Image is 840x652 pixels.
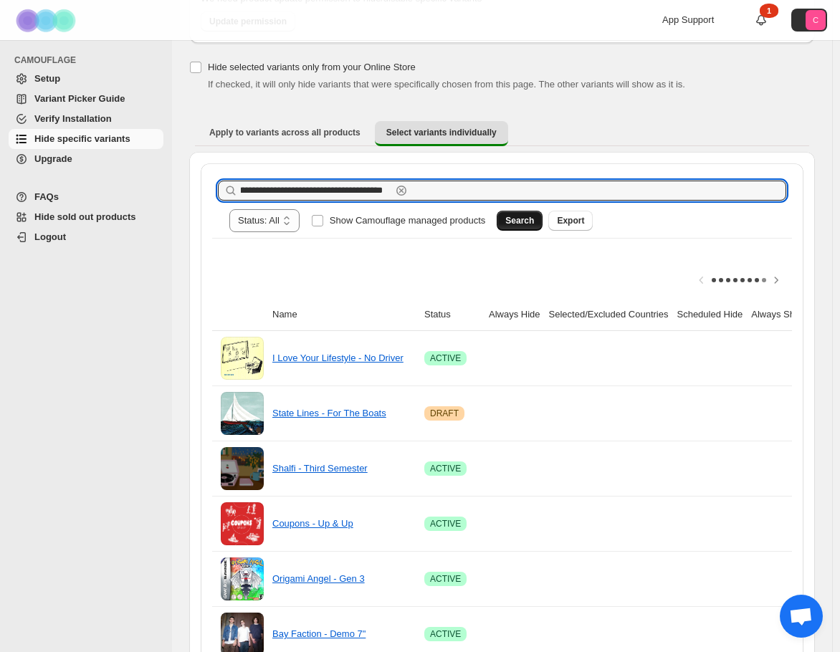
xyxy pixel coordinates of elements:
[9,227,163,247] a: Logout
[791,9,827,32] button: Avatar with initials C
[221,392,264,435] img: State Lines - For The Boats
[34,153,72,164] span: Upgrade
[9,129,163,149] a: Hide specific variants
[208,79,685,90] span: If checked, it will only hide variants that were specifically chosen from this page. The other va...
[272,463,368,474] a: Shalfi - Third Semester
[806,10,826,30] span: Avatar with initials C
[221,557,264,600] img: Origami Angel - Gen 3
[9,207,163,227] a: Hide sold out products
[557,215,584,226] span: Export
[760,4,778,18] div: 1
[221,337,264,380] img: I Love Your Lifestyle - No Driver
[394,183,409,198] button: Clear
[747,299,811,331] th: Always Show
[272,518,353,529] a: Coupons - Up & Up
[430,573,461,585] span: ACTIVE
[386,127,497,138] span: Select variants individually
[272,408,386,418] a: State Lines - For The Boats
[268,299,420,331] th: Name
[420,299,485,331] th: Status
[505,215,534,226] span: Search
[272,573,365,584] a: Origami Angel - Gen 3
[672,299,747,331] th: Scheduled Hide
[330,215,486,226] span: Show Camouflage managed products
[9,149,163,169] a: Upgrade
[34,93,125,104] span: Variant Picker Guide
[34,211,136,222] span: Hide sold out products
[198,121,372,144] button: Apply to variants across all products
[34,191,59,202] span: FAQs
[430,408,459,419] span: DRAFT
[34,73,60,84] span: Setup
[485,299,545,331] th: Always Hide
[9,109,163,129] a: Verify Installation
[272,628,366,639] a: Bay Faction - Demo 7"
[34,133,130,144] span: Hide specific variants
[34,231,66,242] span: Logout
[780,595,823,638] a: Open chat
[430,353,461,364] span: ACTIVE
[430,463,461,474] span: ACTIVE
[221,502,264,545] img: Coupons - Up & Up
[754,13,768,27] a: 1
[545,299,673,331] th: Selected/Excluded Countries
[375,121,508,146] button: Select variants individually
[813,16,818,24] text: C
[548,211,593,231] button: Export
[221,447,264,490] img: Shalfi - Third Semester
[272,353,404,363] a: I Love Your Lifestyle - No Driver
[9,69,163,89] a: Setup
[662,14,714,25] span: App Support
[34,113,112,124] span: Verify Installation
[209,127,361,138] span: Apply to variants across all products
[766,270,786,290] button: Scroll table right one column
[208,62,416,72] span: Hide selected variants only from your Online Store
[9,187,163,207] a: FAQs
[497,211,543,231] button: Search
[9,89,163,109] a: Variant Picker Guide
[11,1,83,40] img: Camouflage
[430,628,461,640] span: ACTIVE
[430,518,461,529] span: ACTIVE
[14,54,165,66] span: CAMOUFLAGE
